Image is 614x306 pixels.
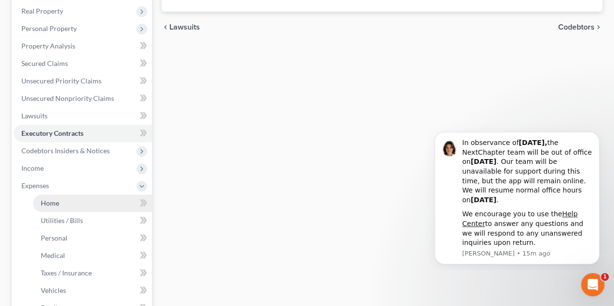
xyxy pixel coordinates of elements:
span: Personal Property [21,24,77,32]
span: Codebtors [558,23,595,31]
iframe: Intercom notifications message [420,124,614,270]
span: Unsecured Priority Claims [21,77,101,85]
a: Lawsuits [14,107,152,125]
span: Vehicles [41,286,66,294]
i: chevron_right [595,23,602,31]
a: Executory Contracts [14,125,152,142]
span: Expenses [21,181,49,190]
span: Unsecured Nonpriority Claims [21,94,114,102]
span: Utilities / Bills [41,216,83,225]
a: Utilities / Bills [33,212,152,229]
span: Medical [41,251,65,259]
a: Home [33,194,152,212]
a: Unsecured Nonpriority Claims [14,90,152,107]
span: Personal [41,234,67,242]
a: Taxes / Insurance [33,264,152,282]
span: Codebtors Insiders & Notices [21,146,110,155]
span: Executory Contracts [21,129,83,137]
iframe: Intercom live chat [581,273,604,296]
a: Unsecured Priority Claims [14,72,152,90]
span: Lawsuits [21,112,48,120]
span: Taxes / Insurance [41,269,92,277]
a: Medical [33,247,152,264]
a: Personal [33,229,152,247]
a: Secured Claims [14,55,152,72]
span: Income [21,164,44,172]
a: Vehicles [33,282,152,299]
button: Codebtors chevron_right [558,23,602,31]
span: 1 [601,273,609,281]
button: chevron_left Lawsuits [162,23,200,31]
span: Lawsuits [169,23,200,31]
a: Property Analysis [14,37,152,55]
span: Real Property [21,7,63,15]
i: chevron_left [162,23,169,31]
span: Property Analysis [21,42,75,50]
span: Secured Claims [21,59,68,67]
span: Home [41,199,59,207]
